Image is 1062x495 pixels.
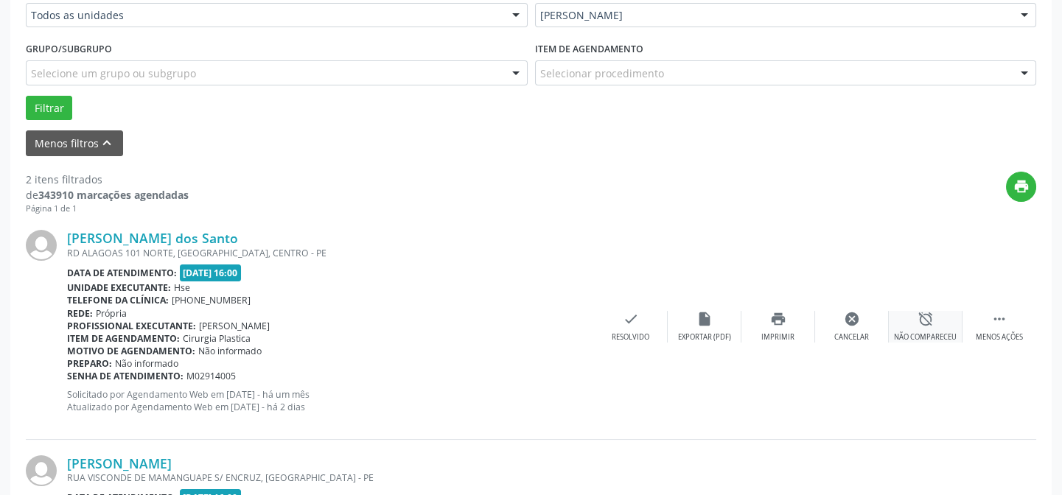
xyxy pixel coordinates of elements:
[67,307,93,320] b: Rede:
[696,311,713,327] i: insert_drive_file
[1006,172,1036,202] button: print
[991,311,1007,327] i: 
[67,294,169,306] b: Telefone da clínica:
[31,66,196,81] span: Selecione um grupo ou subgrupo
[26,187,189,203] div: de
[26,230,57,261] img: img
[67,320,196,332] b: Profissional executante:
[67,281,171,294] b: Unidade executante:
[770,311,786,327] i: print
[540,8,1007,23] span: [PERSON_NAME]
[612,332,649,343] div: Resolvido
[918,311,934,327] i: alarm_off
[26,203,189,215] div: Página 1 de 1
[67,247,594,259] div: RD ALAGOAS 101 NORTE, [GEOGRAPHIC_DATA], CENTRO - PE
[535,38,643,60] label: Item de agendamento
[67,267,177,279] b: Data de atendimento:
[198,345,262,357] span: Não informado
[26,96,72,121] button: Filtrar
[834,332,869,343] div: Cancelar
[67,345,195,357] b: Motivo de agendamento:
[26,130,123,156] button: Menos filtroskeyboard_arrow_up
[26,38,112,60] label: Grupo/Subgrupo
[67,357,112,370] b: Preparo:
[623,311,639,327] i: check
[99,135,115,151] i: keyboard_arrow_up
[67,230,238,246] a: [PERSON_NAME] dos Santo
[761,332,794,343] div: Imprimir
[67,471,815,484] div: RUA VISCONDE DE MAMANGUAPE S/ ENCRUZ, [GEOGRAPHIC_DATA] - PE
[115,357,178,370] span: Não informado
[894,332,957,343] div: Não compareceu
[540,66,664,81] span: Selecionar procedimento
[67,455,172,471] a: [PERSON_NAME]
[180,264,242,281] span: [DATE] 16:00
[26,455,57,486] img: img
[183,332,251,345] span: Cirurgia Plastica
[186,370,236,382] span: M02914005
[31,8,497,23] span: Todos as unidades
[172,294,251,306] span: [PHONE_NUMBER]
[844,311,860,327] i: cancel
[976,332,1023,343] div: Menos ações
[67,332,180,345] b: Item de agendamento:
[38,188,189,202] strong: 343910 marcações agendadas
[199,320,270,332] span: [PERSON_NAME]
[26,172,189,187] div: 2 itens filtrados
[96,307,127,320] span: Própria
[67,370,184,382] b: Senha de atendimento:
[678,332,731,343] div: Exportar (PDF)
[174,281,190,294] span: Hse
[1013,178,1030,194] i: print
[67,388,594,413] p: Solicitado por Agendamento Web em [DATE] - há um mês Atualizado por Agendamento Web em [DATE] - h...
